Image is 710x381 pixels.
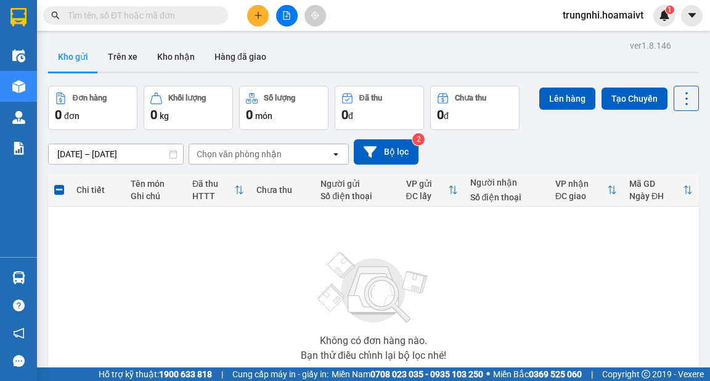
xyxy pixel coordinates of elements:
th: Toggle SortBy [623,174,699,207]
button: plus [247,5,269,27]
button: Kho gửi [48,42,98,72]
img: icon-new-feature [659,10,670,21]
span: món [255,111,272,121]
span: 0 [246,107,253,122]
span: trungnhi.hoamaivt [553,7,653,23]
img: logo-vxr [10,8,27,27]
div: Người gửi [320,179,393,189]
div: VP gửi [406,179,448,189]
div: ĐC lấy [406,191,448,201]
span: đ [348,111,353,121]
span: Cung cấp máy in - giấy in: [232,367,328,381]
span: kg [160,111,169,121]
span: copyright [642,370,650,379]
strong: 0369 525 060 [529,369,582,379]
span: 0 [150,107,157,122]
button: Đơn hàng0đơn [48,86,137,130]
button: Trên xe [98,42,147,72]
div: HTTT [192,191,234,201]
div: Đơn hàng [73,94,107,102]
button: Chưa thu0đ [430,86,520,130]
div: Số điện thoại [320,191,393,201]
div: Bạn thử điều chỉnh lại bộ lọc nhé! [301,351,446,361]
button: Đã thu0đ [335,86,424,130]
svg: open [331,149,341,159]
div: Đã thu [359,94,382,102]
span: 0 [55,107,62,122]
img: warehouse-icon [12,49,25,62]
span: caret-down [687,10,698,21]
div: ĐC giao [555,191,607,201]
div: Số lượng [264,94,295,102]
span: ⚪️ [486,372,490,377]
button: aim [304,5,326,27]
img: solution-icon [12,142,25,155]
span: search [51,11,60,20]
button: Khối lượng0kg [144,86,233,130]
span: | [591,367,593,381]
div: ver 1.8.146 [630,39,671,52]
img: svg+xml;base64,PHN2ZyBjbGFzcz0ibGlzdC1wbHVnX19zdmciIHhtbG5zPSJodHRwOi8vd3d3LnczLm9yZy8yMDAwL3N2Zy... [312,245,435,331]
div: Mã GD [629,179,683,189]
span: | [221,367,223,381]
span: message [13,355,25,367]
th: Toggle SortBy [549,174,623,207]
button: Bộ lọc [354,139,418,165]
img: warehouse-icon [12,271,25,284]
img: warehouse-icon [12,80,25,93]
span: 0 [341,107,348,122]
div: Ngày ĐH [629,191,683,201]
span: 1 [667,6,672,14]
button: Hàng đã giao [205,42,276,72]
span: Miền Bắc [493,367,582,381]
strong: 1900 633 818 [159,369,212,379]
button: file-add [276,5,298,27]
span: đ [444,111,449,121]
input: Tìm tên, số ĐT hoặc mã đơn [68,9,213,22]
button: caret-down [681,5,703,27]
div: Người nhận [470,178,543,187]
div: Không có đơn hàng nào. [320,336,427,346]
span: question-circle [13,300,25,311]
div: Chưa thu [455,94,486,102]
span: aim [311,11,319,20]
button: Kho nhận [147,42,205,72]
div: Số điện thoại [470,192,543,202]
div: Tên món [131,179,180,189]
strong: 0708 023 035 - 0935 103 250 [370,369,483,379]
span: file-add [282,11,291,20]
div: Khối lượng [168,94,206,102]
button: Tạo Chuyến [602,88,667,110]
div: VP nhận [555,179,607,189]
div: Đã thu [192,179,234,189]
input: Select a date range. [49,144,183,164]
span: notification [13,327,25,339]
div: Chọn văn phòng nhận [197,148,282,160]
button: Số lượng0món [239,86,328,130]
span: Miền Nam [332,367,483,381]
span: plus [254,11,263,20]
button: Lên hàng [539,88,595,110]
sup: 1 [666,6,674,14]
th: Toggle SortBy [186,174,250,207]
th: Toggle SortBy [400,174,464,207]
span: 0 [437,107,444,122]
span: đơn [64,111,80,121]
div: Chi tiết [76,185,118,195]
span: Hỗ trợ kỹ thuật: [99,367,212,381]
div: Chưa thu [256,185,308,195]
sup: 2 [412,133,425,145]
img: warehouse-icon [12,111,25,124]
div: Ghi chú [131,191,180,201]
